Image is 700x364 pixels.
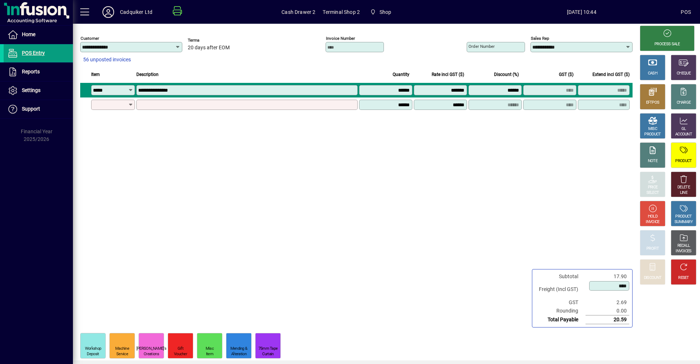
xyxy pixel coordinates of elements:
td: Freight (Incl GST) [535,281,586,298]
div: PRICE [648,185,658,190]
div: INVOICES [676,249,691,254]
td: Total Payable [535,315,586,324]
span: [DATE] 10:44 [482,6,681,18]
span: Shop [380,6,392,18]
div: Item [206,352,213,357]
td: 17.90 [586,272,629,281]
div: Mending & [230,346,248,352]
div: ACCOUNT [675,132,692,137]
div: Cadquiker Ltd [120,6,152,18]
span: 20 days after EOM [188,45,230,51]
div: Alteration [231,352,246,357]
div: GL [681,126,686,132]
span: Terminal Shop 2 [323,6,360,18]
div: PRODUCT [675,214,692,219]
div: SUMMARY [674,219,693,225]
mat-label: Order number [468,44,495,49]
span: Description [136,70,159,78]
mat-label: Sales rep [531,36,549,41]
td: Subtotal [535,272,586,281]
div: SELECT [646,190,659,196]
div: NOTE [648,158,657,164]
div: DELETE [677,185,690,190]
span: Terms [188,38,232,43]
td: Rounding [535,307,586,315]
td: 20.59 [586,315,629,324]
div: CHARGE [677,100,691,106]
a: Support [4,100,73,118]
span: GST ($) [559,70,573,78]
div: Service [116,352,128,357]
div: PRODUCT [644,132,661,137]
div: Gift [178,346,183,352]
span: Item [91,70,100,78]
mat-label: Invoice number [326,36,355,41]
td: GST [535,298,586,307]
div: PRODUCT [675,158,692,164]
div: POS [681,6,691,18]
span: Reports [22,69,40,74]
a: Reports [4,63,73,81]
td: 0.00 [586,307,629,315]
td: 2.69 [586,298,629,307]
span: Cash Drawer 2 [281,6,315,18]
div: 75mm Tape [258,346,278,352]
div: LINE [680,190,687,196]
div: INVOICE [646,219,659,225]
div: Workshop [85,346,101,352]
span: Shop [367,5,394,19]
div: PROFIT [646,246,659,252]
span: Discount (%) [494,70,519,78]
div: Machine [115,346,129,352]
div: CHEQUE [677,71,691,76]
div: Misc [206,346,214,352]
div: Curtain [262,352,273,357]
div: [PERSON_NAME]'s [136,346,167,352]
div: HOLD [648,214,657,219]
div: CASH [648,71,657,76]
div: RESET [678,275,689,281]
span: Settings [22,87,40,93]
span: Quantity [393,70,409,78]
span: Support [22,106,40,112]
div: EFTPOS [646,100,660,106]
div: Voucher [174,352,187,357]
span: Rate incl GST ($) [432,70,464,78]
span: 56 unposted invoices [83,56,131,64]
div: Deposit [87,352,99,357]
div: Creations [144,352,159,357]
span: Home [22,31,35,37]
div: MISC [648,126,657,132]
div: DISCOUNT [644,275,661,281]
div: RECALL [677,243,690,249]
a: Settings [4,81,73,100]
span: POS Entry [22,50,45,56]
button: Profile [97,5,120,19]
button: 56 unposted invoices [80,53,134,66]
div: PROCESS SALE [654,42,680,47]
span: Extend incl GST ($) [592,70,630,78]
mat-label: Customer [81,36,99,41]
a: Home [4,26,73,44]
